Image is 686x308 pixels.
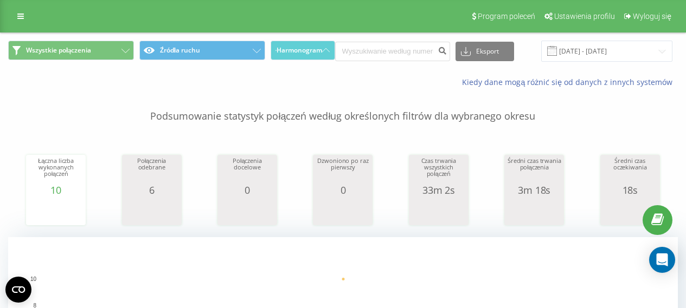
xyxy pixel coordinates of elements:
a: Kiedy dane mogą różnić się od danych z innych systemów [462,77,678,87]
button: Harmonogram [271,41,335,60]
div: Open Intercom Messenger [649,247,675,273]
button: Wszystkie połączenia [8,41,134,60]
span: Wyloguj się [633,12,671,21]
svg: A chart. [507,195,561,228]
svg: A chart. [412,195,466,228]
div: Średni czas trwania połączenia [507,158,561,185]
text: 10 [30,276,37,282]
p: Podsumowanie statystyk połączeń według określonych filtrów dla wybranego okresu [8,88,678,123]
div: Średni czas oczekiwania [603,158,657,185]
button: Źródła ruchu [139,41,265,60]
div: Dzwoniono po raz pierwszy [316,158,370,185]
span: Ustawienia profilu [554,12,615,21]
svg: A chart. [29,195,83,228]
svg: A chart. [220,195,274,228]
div: Połączenia docelowe [220,158,274,185]
input: Wyszukiwanie według numeru [335,42,450,61]
svg: A chart. [125,195,179,228]
div: 18s [603,185,657,195]
span: Wszystkie połączenia [26,46,91,55]
div: 10 [29,185,83,195]
div: Łączna liczba wykonanych połączeń [29,158,83,185]
span: Program poleceń [478,12,535,21]
div: 0 [220,185,274,195]
svg: A chart. [603,195,657,228]
div: 0 [316,185,370,195]
div: 6 [125,185,179,195]
div: Połączenia odebrane [125,158,179,185]
div: Czas trwania wszystkich połączeń [412,158,466,185]
button: Open CMP widget [5,277,31,303]
svg: A chart. [316,195,370,228]
div: 33m 2s [412,185,466,195]
span: Harmonogram [277,47,322,54]
div: 3m 18s [507,185,561,195]
button: Eksport [456,42,514,61]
